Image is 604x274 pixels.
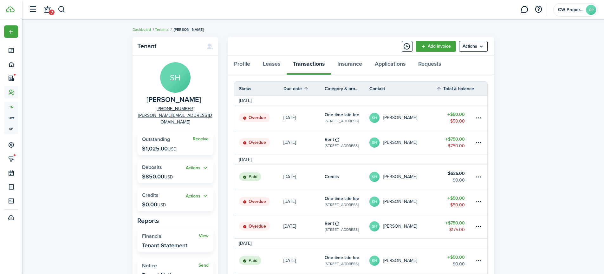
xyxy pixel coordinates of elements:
[160,62,191,93] avatar-text: SH
[257,56,287,75] a: Leases
[369,164,437,189] a: SH[PERSON_NAME]
[283,189,325,214] a: [DATE]
[234,105,283,130] a: Overdue
[41,2,53,18] a: Notifications
[325,189,369,214] a: One time late fee[STREET_ADDRESS]
[436,248,474,273] a: $50.00$0.00
[234,130,283,155] a: Overdue
[369,113,380,123] avatar-text: SH
[369,221,380,231] avatar-text: SH
[450,202,465,208] table-amount-description: $50.00
[168,146,177,152] span: USD
[436,105,474,130] a: $50.00$50.00
[137,43,200,50] panel-main-title: Tenant
[283,214,325,238] a: [DATE]
[445,220,465,226] table-amount-title: $750.00
[325,130,369,155] a: Rent[STREET_ADDRESS]
[239,197,270,206] status: Overdue
[518,2,530,18] a: Messaging
[6,6,15,12] img: TenantCloud
[325,118,359,124] table-subtitle: [STREET_ADDRESS]
[239,172,261,181] status: Paid
[383,115,417,120] table-profile-info-text: [PERSON_NAME]
[325,105,369,130] a: One time late fee[STREET_ADDRESS]
[234,97,256,104] td: [DATE]
[449,226,465,233] table-amount-description: $175.00
[157,105,194,112] a: [PHONE_NUMBER]
[142,191,159,199] span: Credits
[383,174,417,179] table-profile-info-text: [PERSON_NAME]
[416,41,456,52] a: Add invoice
[4,123,18,134] span: sp
[234,85,283,92] th: Status
[239,113,270,122] status: Overdue
[325,111,359,118] table-info-title: One time late fee
[193,137,209,142] a: Receive
[369,256,380,266] avatar-text: SH
[157,202,166,208] span: USD
[283,114,296,121] p: [DATE]
[369,189,437,214] a: SH[PERSON_NAME]
[283,105,325,130] a: [DATE]
[239,222,270,231] status: Overdue
[164,174,173,180] span: USD
[4,112,18,123] a: ow
[445,136,465,143] table-amount-title: $750.00
[27,3,39,16] button: Open sidebar
[234,248,283,273] a: Paid
[234,240,256,247] td: [DATE]
[186,192,209,200] button: Open menu
[58,4,66,15] button: Search
[436,214,474,238] a: $750.00$175.00
[436,130,474,155] a: $750.00$750.00
[402,41,412,52] button: Timeline
[199,233,209,238] a: View
[283,164,325,189] a: [DATE]
[142,136,170,143] span: Outstanding
[283,198,296,205] p: [DATE]
[383,224,417,229] table-profile-info-text: [PERSON_NAME]
[369,248,437,273] a: SH[PERSON_NAME]
[174,27,204,32] span: [PERSON_NAME]
[369,105,437,130] a: SH[PERSON_NAME]
[436,164,474,189] a: $625.00$0.00
[142,164,162,171] span: Deposits
[325,173,339,180] table-info-title: Credits
[239,256,261,265] status: Paid
[234,214,283,238] a: Overdue
[283,223,296,230] p: [DATE]
[133,27,151,32] a: Dashboard
[142,233,199,239] widget-stats-title: Financial
[283,257,296,264] p: [DATE]
[186,164,209,172] button: Actions
[459,41,488,52] button: Open menu
[137,112,213,125] a: [PERSON_NAME][EMAIL_ADDRESS][DOMAIN_NAME]
[325,202,359,208] table-subtitle: [STREET_ADDRESS]
[146,96,201,104] span: Shannon Hayes
[448,170,465,177] table-amount-title: $625.00
[331,56,368,75] a: Insurance
[325,195,359,202] table-info-title: One time late fee
[453,261,465,267] table-amount-description: $0.00
[234,164,283,189] a: Paid
[186,192,209,200] button: Actions
[142,201,166,208] p: $0.00
[447,195,465,202] table-amount-title: $50.00
[369,85,437,92] th: Contact
[4,102,18,112] a: tn
[447,254,465,261] table-amount-title: $50.00
[412,56,447,75] a: Requests
[228,56,257,75] a: Profile
[325,254,359,261] table-info-title: One time late fee
[447,111,465,118] table-amount-title: $50.00
[369,137,380,148] avatar-text: SH
[453,177,465,184] table-amount-description: $0.00
[325,227,359,232] table-subtitle: [STREET_ADDRESS]
[142,145,177,152] p: $1,025.00
[283,248,325,273] a: [DATE]
[142,242,187,249] widget-stats-description: Tenant Statement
